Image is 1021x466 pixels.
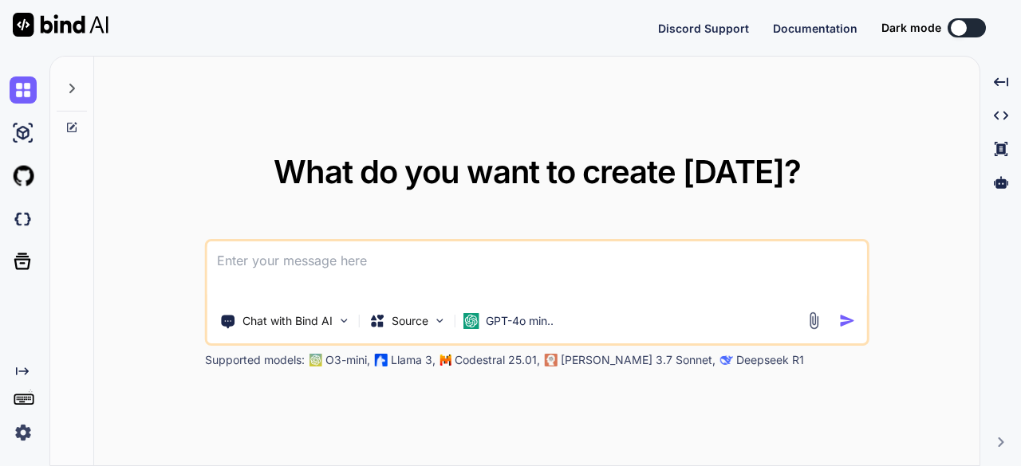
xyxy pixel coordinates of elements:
[433,314,447,327] img: Pick Models
[561,352,715,368] p: [PERSON_NAME] 3.7 Sonnet,
[881,20,941,36] span: Dark mode
[10,419,37,446] img: settings
[242,313,333,329] p: Chat with Bind AI
[10,119,37,147] img: ai-studio
[486,313,554,329] p: GPT-4o min..
[463,313,479,329] img: GPT-4o mini
[736,352,804,368] p: Deepseek R1
[205,352,305,368] p: Supported models:
[10,76,37,104] img: chat
[391,352,436,368] p: Llama 3,
[10,206,37,233] img: darkCloudIdeIcon
[455,352,540,368] p: Codestral 25.01,
[392,313,428,329] p: Source
[337,314,351,327] img: Pick Tools
[325,352,370,368] p: O3-mini,
[440,354,451,366] img: Mistral-AI
[773,20,857,37] button: Documentation
[10,163,37,190] img: githubLight
[838,312,855,329] img: icon
[773,22,857,35] span: Documentation
[804,311,822,330] img: attachment
[274,152,801,191] span: What do you want to create [DATE]?
[720,354,733,366] img: claude
[375,354,388,366] img: Llama2
[309,354,322,366] img: GPT-4
[658,22,749,35] span: Discord Support
[13,13,108,37] img: Bind AI
[545,354,558,366] img: claude
[658,20,749,37] button: Discord Support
